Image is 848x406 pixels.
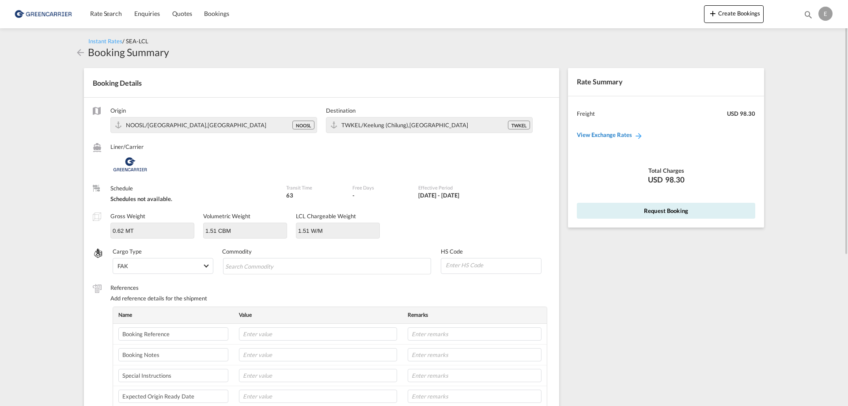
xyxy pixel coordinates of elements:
[88,45,169,59] div: Booking Summary
[113,307,234,323] th: Name
[634,131,643,140] md-icon: icon-arrow-right
[110,153,277,175] div: Greencarrier Consolidators
[292,121,314,129] div: NOOSL
[13,4,73,24] img: e39c37208afe11efa9cb1d7a6ea7d6f5.png
[577,203,755,219] button: Request Booking
[408,390,541,403] input: Enter remarks
[296,212,356,220] label: LCL Chargeable Weight
[408,327,541,341] input: Enter remarks
[172,10,192,17] span: Quotes
[126,121,266,129] span: NOOSL/Oslo,Europe
[110,195,277,203] div: Schedules not available.
[75,47,86,58] md-icon: icon-arrow-left
[577,175,755,185] div: USD
[286,184,343,191] label: Transit Time
[803,10,813,23] div: icon-magnify
[408,348,541,361] input: Enter remarks
[239,327,397,341] input: Enter value
[203,212,250,220] label: Volumetric Weight
[222,247,432,255] label: Commodity
[239,348,397,361] input: Enter value
[93,79,142,87] span: Booking Details
[118,348,228,361] input: Enter label
[134,10,160,17] span: Enquiries
[110,143,277,151] label: Liner/Carrier
[93,143,102,152] md-icon: /assets/icons/custom/liner-aaa8ad.svg
[118,327,228,341] input: Enter label
[803,10,813,19] md-icon: icon-magnify
[75,45,88,59] div: icon-arrow-left
[508,121,530,129] div: TWKEL
[239,369,397,382] input: Enter value
[568,68,764,95] div: Rate Summary
[727,110,755,118] div: USD 98.30
[441,247,541,255] label: HS Code
[418,191,459,199] div: 01 Aug 2025 - 31 Aug 2025
[110,284,550,292] label: References
[110,153,150,175] img: Greencarrier Consolidators
[818,7,833,21] div: E
[90,10,122,17] span: Rate Search
[118,390,228,403] input: Enter label
[110,106,317,114] label: Origin
[225,259,306,273] input: Search Commodity
[110,212,145,220] label: Gross Weight
[408,369,541,382] input: Enter remarks
[113,247,213,255] label: Cargo Type
[568,122,652,147] a: View Exchange Rates
[223,258,432,274] md-chips-wrap: Chips container with autocompletion. Enter the text area, type text to search, and then use the u...
[418,184,497,191] label: Effective Period
[204,10,229,17] span: Bookings
[402,307,547,323] th: Remarks
[704,5,764,23] button: icon-plus 400-fgCreate Bookings
[113,258,213,274] md-select: Select Cargo type: FAK
[239,390,397,403] input: Enter value
[234,307,402,323] th: Value
[118,369,228,382] input: Enter label
[577,167,755,175] div: Total Charges
[117,262,128,269] div: FAK
[110,184,277,192] label: Schedule
[286,191,343,199] div: 63
[577,110,595,118] div: Freight
[110,294,550,302] div: Add reference details for the shipment
[341,121,468,129] span: TWKEL/Keelung (Chilung),Asia Pacific
[122,38,148,45] span: / SEA-LCL
[665,175,685,185] span: 98.30
[445,258,541,272] input: Enter HS Code
[352,191,355,199] div: -
[88,38,122,45] span: Instant Rates
[708,8,718,19] md-icon: icon-plus 400-fg
[326,106,533,114] label: Destination
[352,184,409,191] label: Free Days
